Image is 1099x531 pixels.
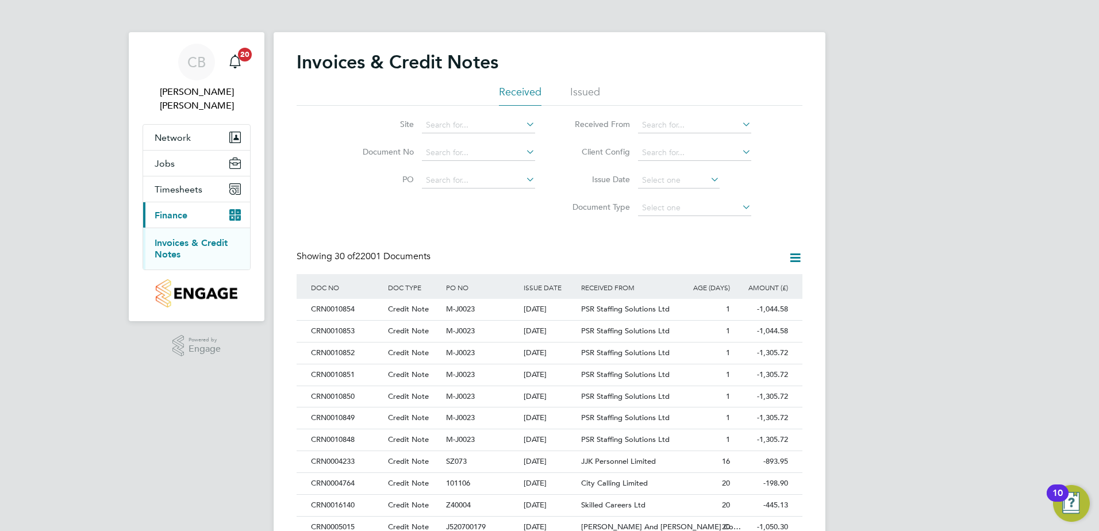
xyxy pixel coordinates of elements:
span: SZ073 [446,456,467,466]
div: CRN0004233 [308,451,385,472]
button: Network [143,125,250,150]
div: [DATE] [521,451,579,472]
input: Search for... [422,145,535,161]
label: Client Config [564,147,630,157]
span: Credit Note [388,304,429,314]
span: Credit Note [388,348,429,357]
div: [DATE] [521,343,579,364]
div: -198.90 [733,473,791,494]
input: Search for... [422,172,535,188]
div: -1,305.72 [733,407,791,429]
span: 1 [726,391,730,401]
button: Timesheets [143,176,250,202]
a: Invoices & Credit Notes [155,237,228,260]
span: Credit Note [388,500,429,510]
span: Credit Note [388,413,429,422]
span: 20 [238,48,252,61]
span: M-J0023 [446,391,475,401]
h2: Invoices & Credit Notes [297,51,498,74]
div: -1,305.72 [733,429,791,451]
img: countryside-properties-logo-retina.png [156,279,237,307]
span: Z40004 [446,500,471,510]
div: [DATE] [521,386,579,407]
div: [DATE] [521,495,579,516]
span: Jobs [155,158,175,169]
li: Issued [570,85,600,106]
span: Powered by [189,335,221,345]
div: [DATE] [521,321,579,342]
span: Timesheets [155,184,202,195]
span: PSR Staffing Solutions Ltd [581,434,670,444]
label: Issue Date [564,174,630,184]
span: 1 [726,326,730,336]
span: JJK Personnel Limited [581,456,656,466]
button: Finance [143,202,250,228]
span: 1 [726,304,730,314]
div: DOC TYPE [385,274,443,301]
span: PSR Staffing Solutions Ltd [581,413,670,422]
a: Powered byEngage [172,335,221,357]
span: CB [187,55,206,70]
input: Search for... [638,145,751,161]
span: M-J0023 [446,370,475,379]
label: Document No [348,147,414,157]
div: AMOUNT (£) [733,274,791,301]
span: 20 [722,478,730,488]
span: Credit Note [388,370,429,379]
input: Select one [638,172,720,188]
div: RECEIVED FROM [578,274,675,301]
span: 20 [722,500,730,510]
div: [DATE] [521,429,579,451]
div: -1,044.58 [733,321,791,342]
div: -445.13 [733,495,791,516]
span: 1 [726,413,730,422]
span: Finance [155,210,187,221]
span: PSR Staffing Solutions Ltd [581,348,670,357]
label: Site [348,119,414,129]
span: 1 [726,370,730,379]
div: PO NO [443,274,520,301]
span: Credit Note [388,478,429,488]
div: -1,305.72 [733,343,791,364]
div: ISSUE DATE [521,274,579,301]
div: Showing [297,251,433,263]
a: CB[PERSON_NAME] [PERSON_NAME] [143,44,251,113]
span: PSR Staffing Solutions Ltd [581,370,670,379]
input: Search for... [638,117,751,133]
label: Received From [564,119,630,129]
span: Network [155,132,191,143]
div: CRN0010854 [308,299,385,320]
span: 1 [726,348,730,357]
button: Open Resource Center, 10 new notifications [1053,485,1090,522]
span: M-J0023 [446,304,475,314]
div: CRN0016140 [308,495,385,516]
span: M-J0023 [446,413,475,422]
div: [DATE] [521,364,579,386]
div: DOC NO [308,274,385,301]
span: M-J0023 [446,434,475,444]
span: Skilled Careers Ltd [581,500,645,510]
span: City Calling Limited [581,478,648,488]
nav: Main navigation [129,32,264,321]
li: Received [499,85,541,106]
span: Connor Benning [143,85,251,113]
span: 1 [726,434,730,444]
span: Engage [189,344,221,354]
span: M-J0023 [446,348,475,357]
span: 101106 [446,478,470,488]
span: PSR Staffing Solutions Ltd [581,304,670,314]
a: Go to home page [143,279,251,307]
div: [DATE] [521,299,579,320]
label: PO [348,174,414,184]
div: 10 [1052,493,1063,508]
div: [DATE] [521,473,579,494]
div: Finance [143,228,250,270]
div: AGE (DAYS) [675,274,733,301]
span: Credit Note [388,391,429,401]
span: Credit Note [388,326,429,336]
div: [DATE] [521,407,579,429]
span: PSR Staffing Solutions Ltd [581,391,670,401]
button: Jobs [143,151,250,176]
label: Document Type [564,202,630,212]
span: 30 of [335,251,355,262]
